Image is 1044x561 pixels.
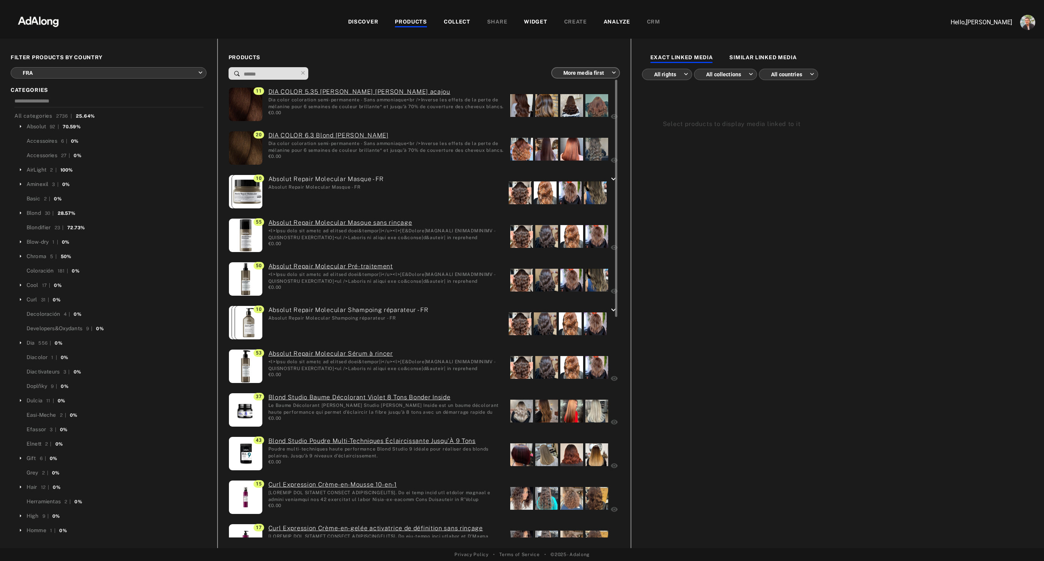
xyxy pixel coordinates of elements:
[41,484,49,491] div: 12 |
[64,311,70,318] div: 4 |
[268,393,505,402] a: (ada-lorealpro-1146) Blond Studio Baume Décolorant Violet 8 Tons Bonder Inside: Le Baume Décolora...
[1020,15,1035,30] img: ACg8ocLjEk1irI4XXb49MzUGwa4F_C3PpCyg-3CPbiuLEZrYEA=s96-c
[1006,525,1044,561] div: Chat Widget
[650,54,713,63] div: EXACT LINKED MEDIA
[268,140,505,153] div: Dia color coloration semi-permanente - Sans ammoniaque<br />Inverse les effets de la perte de mél...
[229,350,262,383] img: 3474637153502_EN_01.jpg
[40,455,46,462] div: 6 |
[493,551,495,558] span: •
[27,224,51,232] div: Blondifier
[27,368,60,376] div: Diactivateurs
[229,175,262,208] img: ARM_Masque%20500ml.jpg
[1018,13,1037,32] button: Account settings
[268,271,505,284] div: <p>Pour tous les types de cheveux abim&eacute|s</p><p>[D&Eacute|COUVERTE SCIENTIFIQUE - REPARATIO...
[27,397,43,405] div: Dulcia
[268,87,505,96] a: (ada-lorealpro-3485) DIA COLOR 5.35 Châtain clair doré acajou: Dia color coloration semi-permanen...
[43,513,49,520] div: 9 |
[61,138,68,145] div: 6 |
[41,296,49,303] div: 31 |
[268,371,505,378] div: €0.00
[268,446,505,459] div: Poudre multi-techniques haute performance Blond Studio 9 idéale pour réaliser des blonds polaires...
[27,425,46,433] div: Efassor
[27,382,47,390] div: Doplňky
[38,340,51,347] div: 556 |
[254,349,264,357] span: 53
[268,459,505,465] div: €0.00
[76,113,95,120] div: 25.64%
[229,131,262,165] img: 3474637208189_EN_01.jpg
[61,354,68,361] div: 0%
[52,239,58,246] div: 1 |
[50,527,56,534] div: 1 |
[74,369,81,375] div: 0%
[42,470,49,476] div: 2 |
[254,437,264,444] span: 43
[27,267,54,275] div: Coloración
[45,210,54,217] div: 30 |
[61,253,71,260] div: 50%
[58,397,65,404] div: 0%
[60,412,66,419] div: 2 |
[487,18,508,27] div: SHARE
[268,227,505,240] div: <p>Pour tous les types de cheveux abim&eacute|s</p><p>[D&Eacute|COUVERTE SCIENTIFIQUE - REPARATIO...
[27,151,57,159] div: Accessories
[268,284,505,291] div: €0.00
[268,489,505,502] div: [COIFFEZ VOS BOUCLES VERSION PROFESSIONNELLE]. En un seul geste vos cheveux bouclés à crépus prof...
[27,166,46,174] div: AirLight
[27,440,41,448] div: Elnett
[268,218,505,227] a: (ada-lorealpro-18) Absolut Repair Molecular Masque sans rinçage: <p>Pour tous les types de cheveu...
[27,310,60,318] div: Decoloración
[27,454,36,462] div: Gift
[63,369,70,375] div: 3 |
[229,393,262,427] img: visu%20baume%20lps.png
[61,152,70,159] div: 27 |
[609,306,618,315] i: keyboard_arrow_down
[50,123,59,130] div: 92 |
[268,349,505,358] a: (ada-lorealpro-879) Absolut Repair Molecular Sérum à rincer: <p>Pour tous les types de cheveux ab...
[221,437,271,470] img: 3474637016388_EN_1.png
[254,87,264,95] span: 11
[229,262,262,296] img: 3474637153601_1_EN.jpg
[268,437,505,446] a: (ada-lorealpro-1562) Blond Studio Poudre Multi-Techniques Éclaircissante Jusqu'À 9 Tons: Poudre m...
[230,175,264,208] img: ARM_Masque%20250ml.jpg
[499,551,539,558] a: Terms of Service
[27,123,46,131] div: Absolut
[63,123,80,130] div: 70.59%
[221,524,271,558] img: 3474637069155_EN_1.jpg
[27,209,41,217] div: Blond
[74,152,81,159] div: 0%
[254,131,264,139] span: 20
[58,268,68,274] div: 181 |
[50,253,57,260] div: 5 |
[60,167,73,173] div: 100%
[14,112,95,120] div: All categories
[229,219,262,252] img: 3474637153489_EN_01.jpg
[27,195,40,203] div: Basic
[45,441,52,448] div: 2 |
[232,306,265,339] img: 3474637153557_EN_02.jpg
[524,18,547,27] div: WIDGET
[609,175,618,184] i: keyboard_arrow_down
[50,426,56,433] div: 3 |
[701,64,753,84] div: All collections
[74,498,82,505] div: 0%
[55,224,64,231] div: 23 |
[74,311,81,318] div: 0%
[564,18,587,27] div: CREATE
[62,239,69,246] div: 0%
[254,262,264,269] span: 50
[766,64,814,84] div: All countries
[27,325,82,333] div: Developers&Oxydants
[62,181,69,188] div: 0%
[27,281,38,289] div: Cool
[56,113,72,120] div: 2736 |
[96,325,103,332] div: 0%
[42,282,50,289] div: 17 |
[268,402,505,415] div: Le Baume Décolorant Violet Blond Studio Bonder Inside est un baume décolorant haute performance q...
[53,296,60,303] div: 0%
[70,412,77,419] div: 0%
[59,527,66,534] div: 0%
[254,393,264,400] span: 37
[604,18,630,27] div: ANALYZE
[229,88,262,121] img: 3474637208172_EN_01.jpg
